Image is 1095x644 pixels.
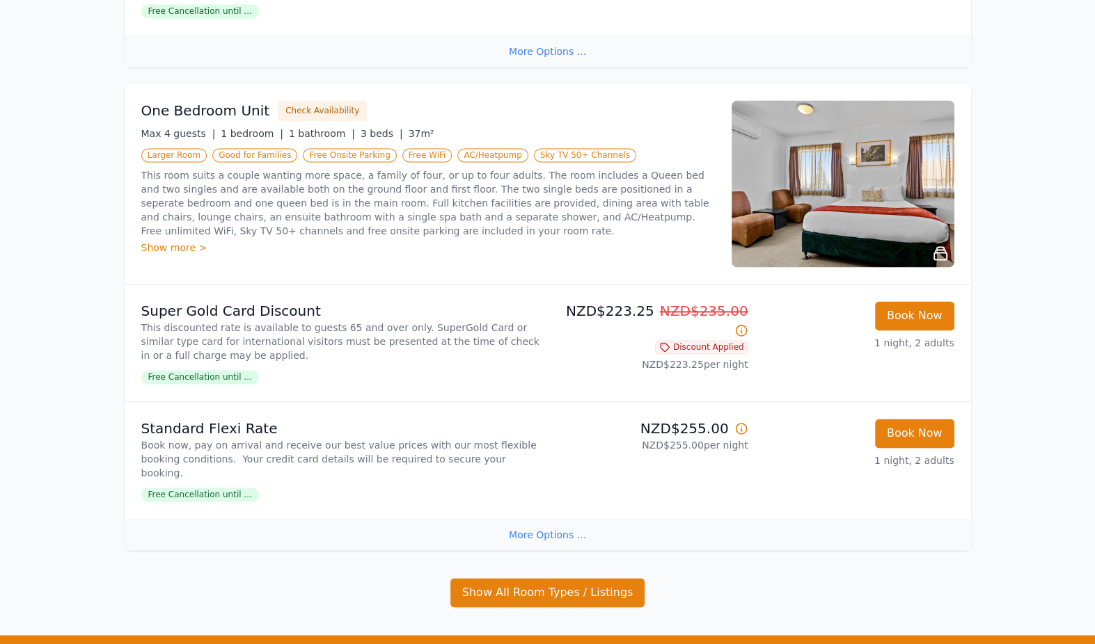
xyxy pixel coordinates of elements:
[457,148,528,162] span: AC/Heatpump
[125,35,971,67] div: More Options ...
[553,438,748,452] p: NZD$255.00 per night
[141,4,259,18] span: Free Cancellation until ...
[553,301,748,340] p: NZD$223.25
[759,336,954,350] p: 1 night, 2 adults
[141,488,259,501] span: Free Cancellation until ...
[141,419,542,438] p: Standard Flexi Rate
[141,301,542,321] p: Super Gold Card Discount
[141,148,207,162] span: Larger Room
[660,303,748,319] span: NZD$235.00
[221,128,283,139] span: 1 bedroom |
[141,438,542,480] p: Book now, pay on arrival and receive our best value prices with our most flexible booking conditi...
[553,357,748,371] p: NZD$223.25 per night
[875,419,954,448] button: Book Now
[141,101,270,120] h3: One Bedroom Unit
[212,148,297,162] span: Good for Families
[409,128,434,139] span: 37m²
[553,419,748,438] p: NZD$255.00
[534,148,636,162] span: Sky TV 50+ Channels
[759,453,954,467] p: 1 night, 2 adults
[141,128,216,139] span: Max 4 guests |
[655,340,748,354] span: Discount Applied
[125,519,971,550] div: More Options ...
[141,370,259,384] span: Free Cancellation until ...
[303,148,396,162] span: Free Onsite Parking
[141,321,542,362] p: This discounted rate is available to guests 65 and over only. SuperGold Card or similar type card...
[875,301,954,330] button: Book Now
[450,578,645,607] button: Show All Room Types / Listings
[278,100,367,121] button: Check Availability
[289,128,355,139] span: 1 bathroom |
[141,168,715,238] p: This room suits a couple wanting more space, a family of four, or up to four adults. The room inc...
[402,148,452,162] span: Free WiFi
[361,128,403,139] span: 3 beds |
[141,241,715,255] div: Show more >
